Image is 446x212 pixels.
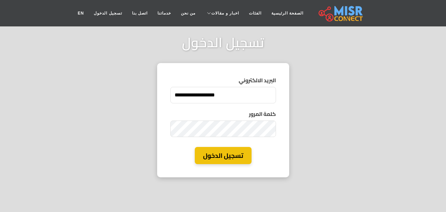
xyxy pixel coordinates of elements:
a: تسجيل الدخول [89,7,127,19]
a: الفئات [244,7,266,19]
img: main.misr_connect [319,5,363,21]
label: كلمة المرور [170,110,276,118]
span: اخبار و مقالات [211,10,239,16]
button: تسجيل الدخول [195,147,252,164]
h2: تسجيل الدخول [182,35,264,51]
a: الصفحة الرئيسية [266,7,308,19]
label: البريد الالكتروني [170,76,276,84]
a: EN [73,7,89,19]
a: من نحن [176,7,200,19]
a: اخبار و مقالات [200,7,244,19]
a: خدماتنا [153,7,176,19]
a: اتصل بنا [127,7,153,19]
